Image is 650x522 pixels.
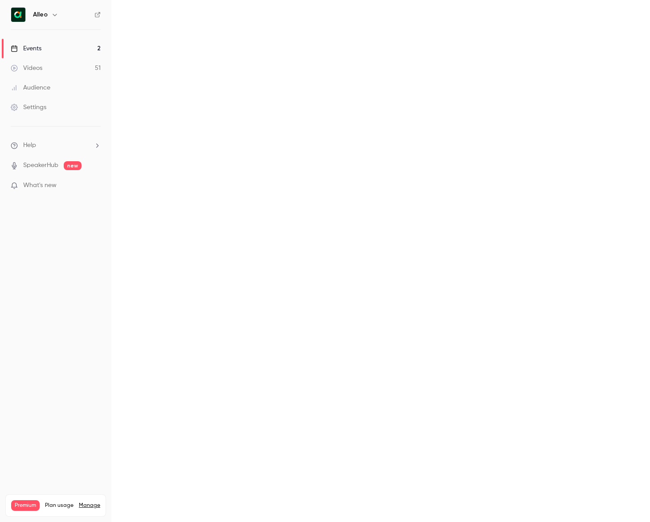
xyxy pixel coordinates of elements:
span: Premium [11,500,40,511]
div: Audience [11,83,50,92]
span: Plan usage [45,502,74,509]
div: Settings [11,103,46,112]
div: Videos [11,64,42,73]
a: SpeakerHub [23,161,58,170]
span: What's new [23,181,57,190]
li: help-dropdown-opener [11,141,101,150]
div: Events [11,44,41,53]
span: Help [23,141,36,150]
iframe: Noticeable Trigger [90,182,101,190]
span: new [64,161,82,170]
a: Manage [79,502,100,509]
h6: Alleo [33,10,48,19]
img: Alleo [11,8,25,22]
